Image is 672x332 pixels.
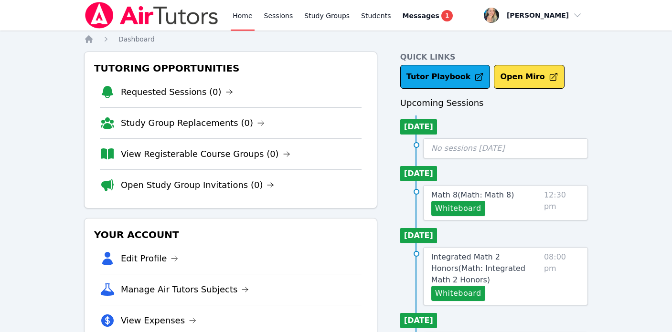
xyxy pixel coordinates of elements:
a: Manage Air Tutors Subjects [121,283,249,296]
button: Open Miro [494,65,564,89]
span: Messages [403,11,439,21]
h3: Upcoming Sessions [400,96,588,110]
a: View Expenses [121,314,196,327]
h4: Quick Links [400,52,588,63]
a: Integrated Math 2 Honors(Math: Integrated Math 2 Honors) [431,251,540,286]
li: [DATE] [400,166,437,181]
span: Dashboard [118,35,155,43]
a: Dashboard [118,34,155,44]
nav: Breadcrumb [84,34,588,44]
a: Open Study Group Invitations (0) [121,178,275,192]
h3: Tutoring Opportunities [92,60,369,77]
li: [DATE] [400,228,437,243]
span: Math 8 ( Math: Math 8 ) [431,190,514,199]
a: Math 8(Math: Math 8) [431,189,514,201]
a: Edit Profile [121,252,179,265]
button: Whiteboard [431,201,485,216]
img: Air Tutors [84,2,219,29]
a: Tutor Playbook [400,65,491,89]
a: Study Group Replacements (0) [121,116,265,130]
h3: Your Account [92,226,369,243]
span: 12:30 pm [544,189,580,216]
a: Requested Sessions (0) [121,85,233,99]
a: View Registerable Course Groups (0) [121,147,290,161]
span: No sessions [DATE] [431,144,505,153]
span: 1 [441,10,453,21]
button: Whiteboard [431,286,485,301]
span: Integrated Math 2 Honors ( Math: Integrated Math 2 Honors ) [431,252,525,284]
li: [DATE] [400,119,437,135]
span: 08:00 pm [544,251,580,301]
li: [DATE] [400,313,437,328]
